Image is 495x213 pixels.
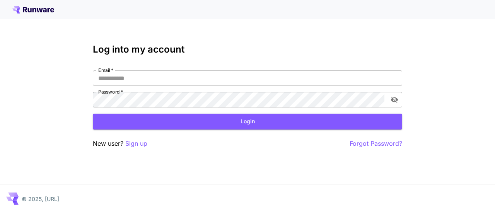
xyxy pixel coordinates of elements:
[93,114,402,130] button: Login
[22,195,59,203] p: © 2025, [URL]
[125,139,147,148] button: Sign up
[93,139,147,148] p: New user?
[98,67,113,73] label: Email
[350,139,402,148] button: Forgot Password?
[98,89,123,95] label: Password
[387,93,401,107] button: toggle password visibility
[93,44,402,55] h3: Log into my account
